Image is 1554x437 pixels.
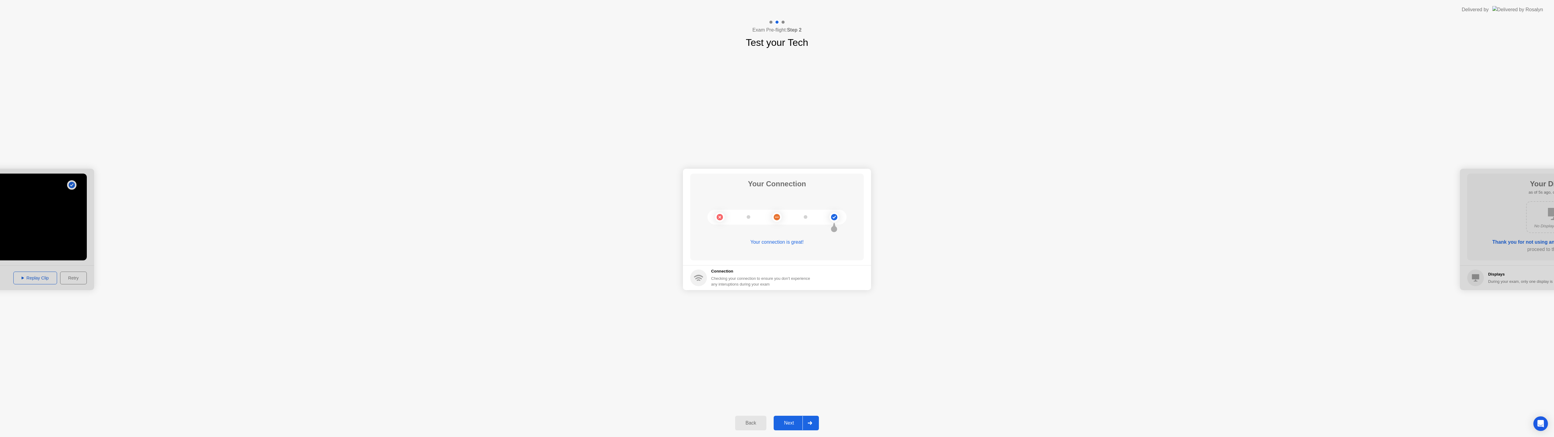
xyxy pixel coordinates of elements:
[1533,416,1548,431] div: Open Intercom Messenger
[1492,6,1543,13] img: Delivered by Rosalyn
[735,416,766,430] button: Back
[711,268,814,274] h5: Connection
[711,276,814,287] div: Checking your connection to ensure you don’t experience any interuptions during your exam
[737,420,765,426] div: Back
[787,27,802,32] b: Step 2
[752,26,802,34] h4: Exam Pre-flight:
[748,178,806,189] h1: Your Connection
[775,420,802,426] div: Next
[746,35,808,50] h1: Test your Tech
[774,416,819,430] button: Next
[690,239,864,246] div: Your connection is great!
[1462,6,1489,13] div: Delivered by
